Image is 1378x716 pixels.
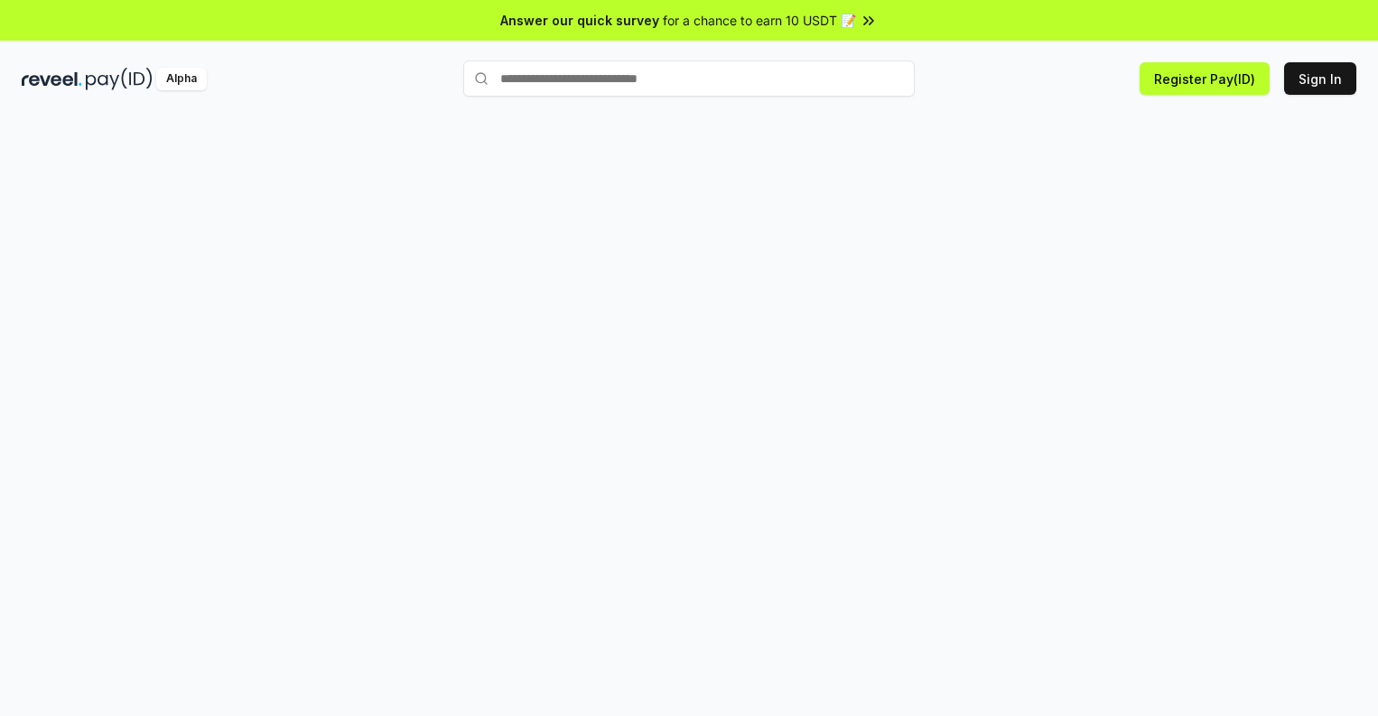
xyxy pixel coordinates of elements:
[86,68,153,90] img: pay_id
[1140,62,1270,95] button: Register Pay(ID)
[22,68,82,90] img: reveel_dark
[500,11,659,30] span: Answer our quick survey
[663,11,856,30] span: for a chance to earn 10 USDT 📝
[1284,62,1356,95] button: Sign In
[156,68,207,90] div: Alpha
